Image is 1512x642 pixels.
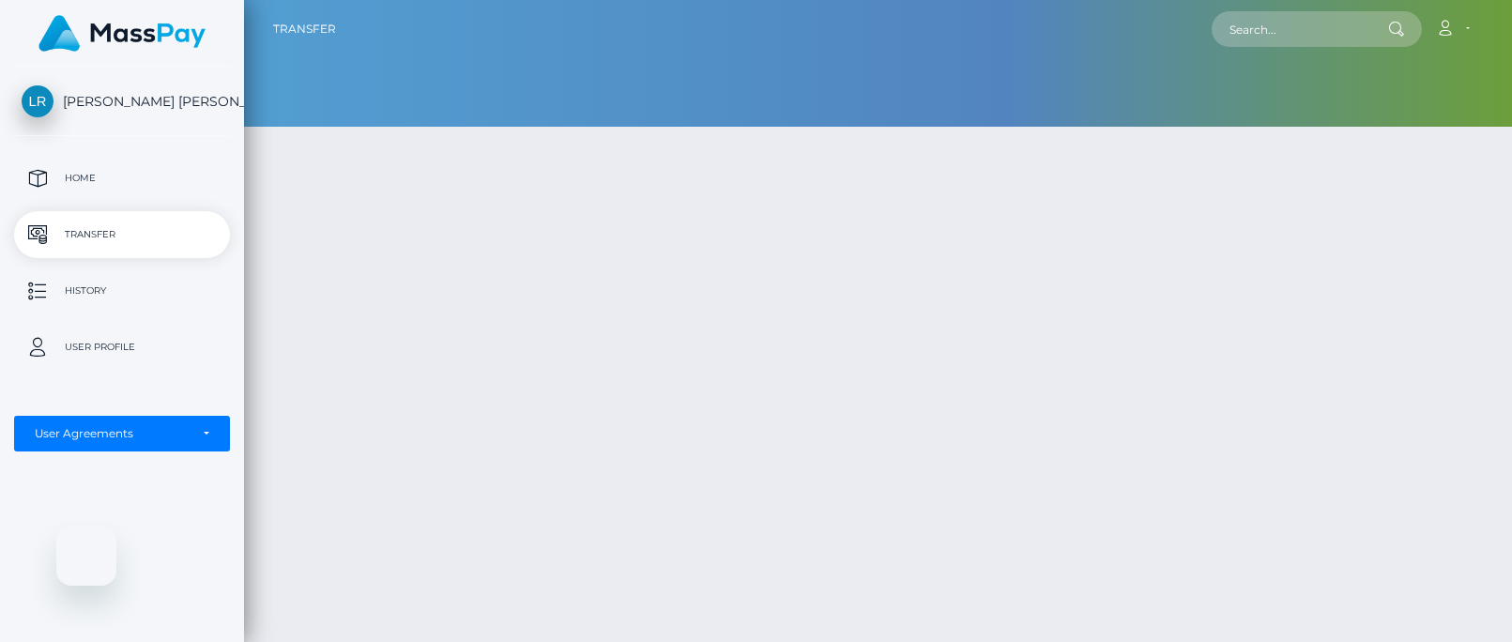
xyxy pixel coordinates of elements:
p: User Profile [22,333,222,361]
p: History [22,277,222,305]
button: User Agreements [14,416,230,451]
a: User Profile [14,324,230,371]
img: MassPay [38,15,206,52]
div: User Agreements [35,426,189,441]
iframe: Botón para iniciar la ventana de mensajería [56,526,116,586]
p: Home [22,164,222,192]
p: Transfer [22,221,222,249]
a: Home [14,155,230,202]
a: Transfer [14,211,230,258]
a: History [14,267,230,314]
a: Transfer [273,9,336,49]
input: Search... [1212,11,1388,47]
span: [PERSON_NAME] [PERSON_NAME] [14,93,230,110]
